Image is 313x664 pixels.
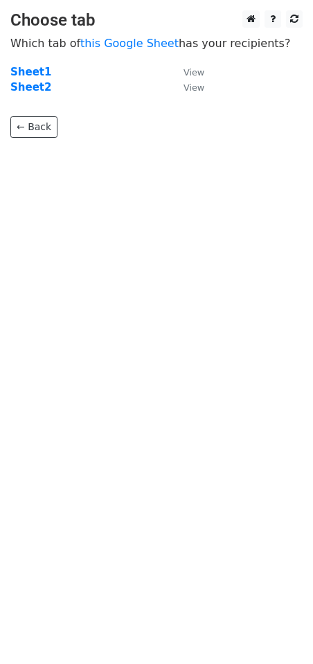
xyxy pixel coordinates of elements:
[184,67,204,78] small: View
[10,116,57,138] a: ← Back
[184,82,204,93] small: View
[10,36,303,51] p: Which tab of has your recipients?
[170,81,204,93] a: View
[10,10,303,30] h3: Choose tab
[10,66,51,78] a: Sheet1
[80,37,179,50] a: this Google Sheet
[10,81,51,93] a: Sheet2
[170,66,204,78] a: View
